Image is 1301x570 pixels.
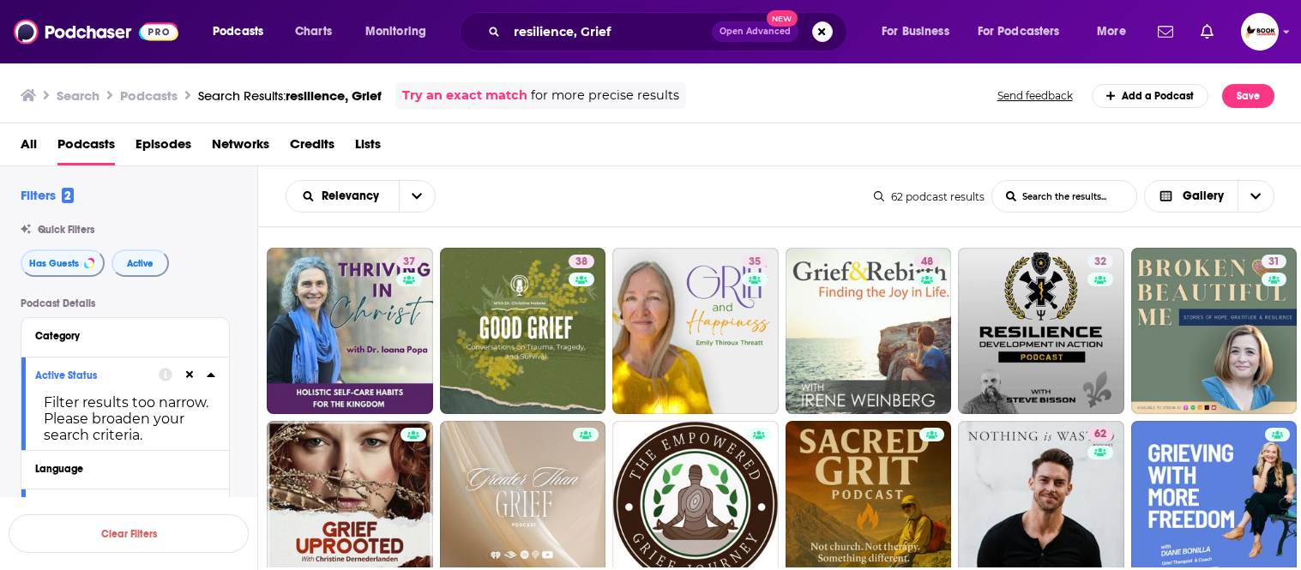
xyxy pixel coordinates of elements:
[322,190,385,202] span: Relevancy
[355,130,381,165] a: Lists
[57,130,115,165] a: Podcasts
[1094,426,1106,443] span: 62
[402,86,527,105] a: Try an exact match
[198,87,382,104] div: Search Results:
[136,130,191,165] a: Episodes
[1087,428,1113,441] a: 62
[111,249,169,277] button: Active
[958,248,1124,414] a: 32
[1092,84,1209,108] a: Add a Podcast
[575,254,587,271] span: 38
[198,87,382,104] a: Search Results:resilience, Grief
[21,187,74,203] h2: Filters
[992,88,1078,103] button: Send feedback
[290,130,334,165] a: Credits
[213,20,263,44] span: Podcasts
[914,255,940,268] a: 48
[62,188,74,203] span: 2
[29,259,79,268] span: Has Guests
[1222,84,1274,108] button: Save
[403,254,415,271] span: 37
[1131,248,1298,414] a: 31
[440,248,606,414] a: 38
[1241,13,1279,51] span: Logged in as BookLaunchers
[1094,254,1106,271] span: 32
[9,514,249,553] button: Clear Filters
[712,21,798,42] button: Open AdvancedNew
[38,224,94,236] span: Quick Filters
[365,20,426,44] span: Monitoring
[35,394,215,443] div: Filter results too narrow. Please broaden your search criteria.
[767,10,798,27] span: New
[396,255,422,268] a: 37
[1262,255,1286,268] a: 31
[1097,20,1126,44] span: More
[1087,255,1113,268] a: 32
[1241,13,1279,51] button: Show profile menu
[21,249,105,277] button: Has Guests
[870,18,971,45] button: open menu
[399,181,435,212] button: open menu
[127,259,154,268] span: Active
[882,20,949,44] span: For Business
[57,87,99,104] h3: Search
[1144,180,1275,213] button: Choose View
[1183,190,1224,202] span: Gallery
[978,20,1060,44] span: For Podcasters
[35,369,148,381] div: Active Status
[967,18,1085,45] button: open menu
[353,18,449,45] button: open menu
[21,297,230,309] p: Podcast Details
[569,255,594,268] a: 38
[14,15,178,48] img: Podchaser - Follow, Share and Rate Podcasts
[267,248,433,414] a: 37
[35,496,159,518] button: Has Guests
[284,18,342,45] a: Charts
[35,364,159,386] button: Active Status
[35,458,215,479] button: Language
[749,254,761,271] span: 35
[286,87,382,104] span: resilience, Grief
[786,248,952,414] a: 48
[1268,254,1280,271] span: 31
[612,248,779,414] a: 35
[507,18,712,45] input: Search podcasts, credits, & more...
[120,87,178,104] h3: Podcasts
[742,255,768,268] a: 35
[35,325,215,346] button: Category
[21,130,37,165] a: All
[720,27,791,36] span: Open Advanced
[1151,17,1180,46] a: Show notifications dropdown
[1241,13,1279,51] img: User Profile
[921,254,933,271] span: 48
[476,12,864,51] div: Search podcasts, credits, & more...
[1085,18,1147,45] button: open menu
[1194,17,1220,46] a: Show notifications dropdown
[286,190,399,202] button: open menu
[295,20,332,44] span: Charts
[531,86,679,105] span: for more precise results
[35,463,204,475] div: Language
[35,330,204,342] div: Category
[212,130,269,165] a: Networks
[286,180,436,213] h2: Choose List sort
[874,190,985,203] div: 62 podcast results
[201,18,286,45] button: open menu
